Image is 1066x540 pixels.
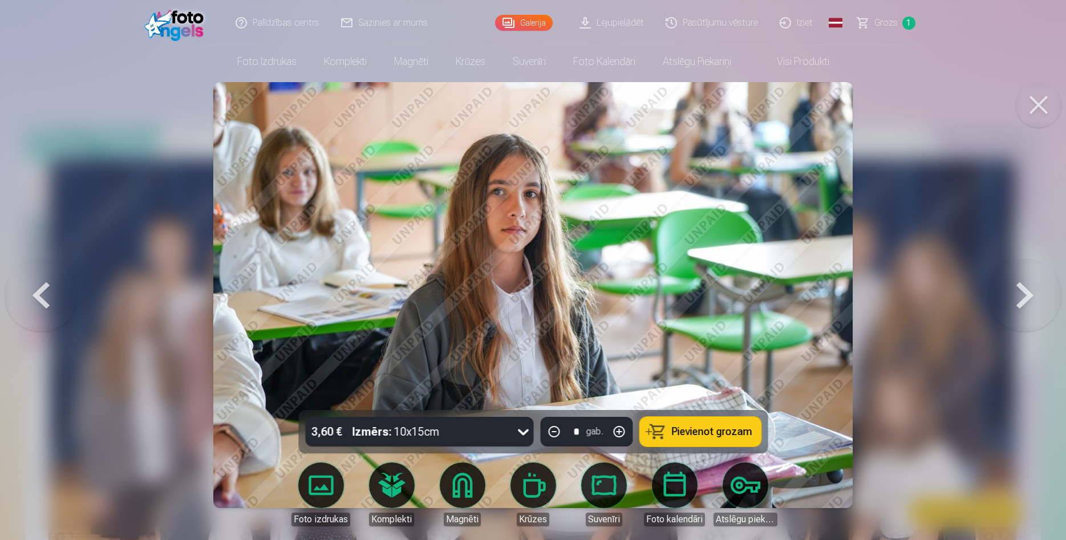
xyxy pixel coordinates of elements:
[902,17,915,30] span: 1
[495,15,553,31] a: Galerija
[501,462,565,526] a: Krūzes
[499,46,560,78] a: Suvenīri
[649,46,745,78] a: Atslēgu piekariņi
[643,462,707,526] a: Foto kalendāri
[586,513,622,526] div: Suvenīri
[291,513,350,526] div: Foto izdrukas
[289,462,353,526] a: Foto izdrukas
[560,46,649,78] a: Foto kalendāri
[380,46,442,78] a: Magnēti
[586,425,603,439] div: gab.
[444,513,481,526] div: Magnēti
[572,462,636,526] a: Suvenīri
[644,513,705,526] div: Foto kalendāri
[714,462,777,526] a: Atslēgu piekariņi
[714,513,777,526] div: Atslēgu piekariņi
[745,46,843,78] a: Visi produkti
[431,462,495,526] a: Magnēti
[442,46,499,78] a: Krūzes
[310,46,380,78] a: Komplekti
[517,513,549,526] div: Krūzes
[639,417,761,446] button: Pievienot grozam
[352,424,391,440] strong: Izmērs :
[144,5,210,41] img: /fa1
[352,417,439,446] div: 10x15cm
[360,462,424,526] a: Komplekti
[671,427,752,437] span: Pievienot grozam
[305,417,347,446] div: 3,60 €
[369,513,414,526] div: Komplekti
[874,16,898,30] span: Grozs
[224,46,310,78] a: Foto izdrukas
